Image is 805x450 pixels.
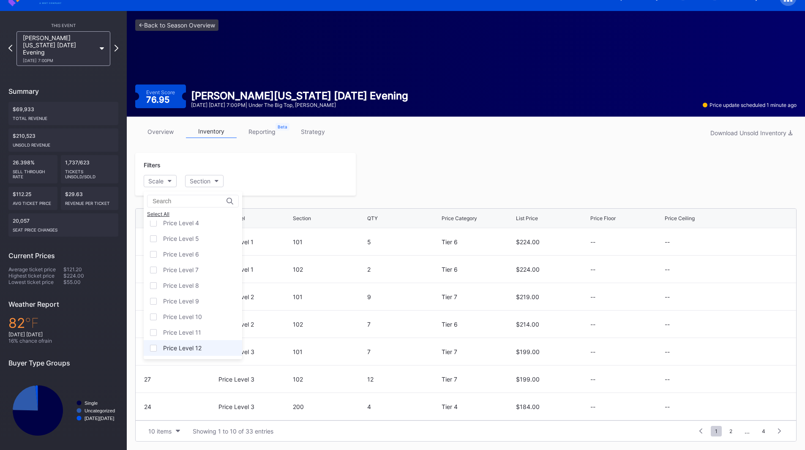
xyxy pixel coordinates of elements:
[163,266,199,273] div: Price Level 7
[147,211,239,217] div: Select All
[163,313,202,320] div: Price Level 10
[163,251,199,258] div: Price Level 6
[163,329,201,336] div: Price Level 11
[153,198,226,205] input: Search
[193,428,273,435] div: Showing 1 to 10 of 33 entries
[163,219,199,226] div: Price Level 4
[163,344,202,352] div: Price Level 12
[163,235,199,242] div: Price Level 5
[163,282,199,289] div: Price Level 8
[163,297,199,305] div: Price Level 9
